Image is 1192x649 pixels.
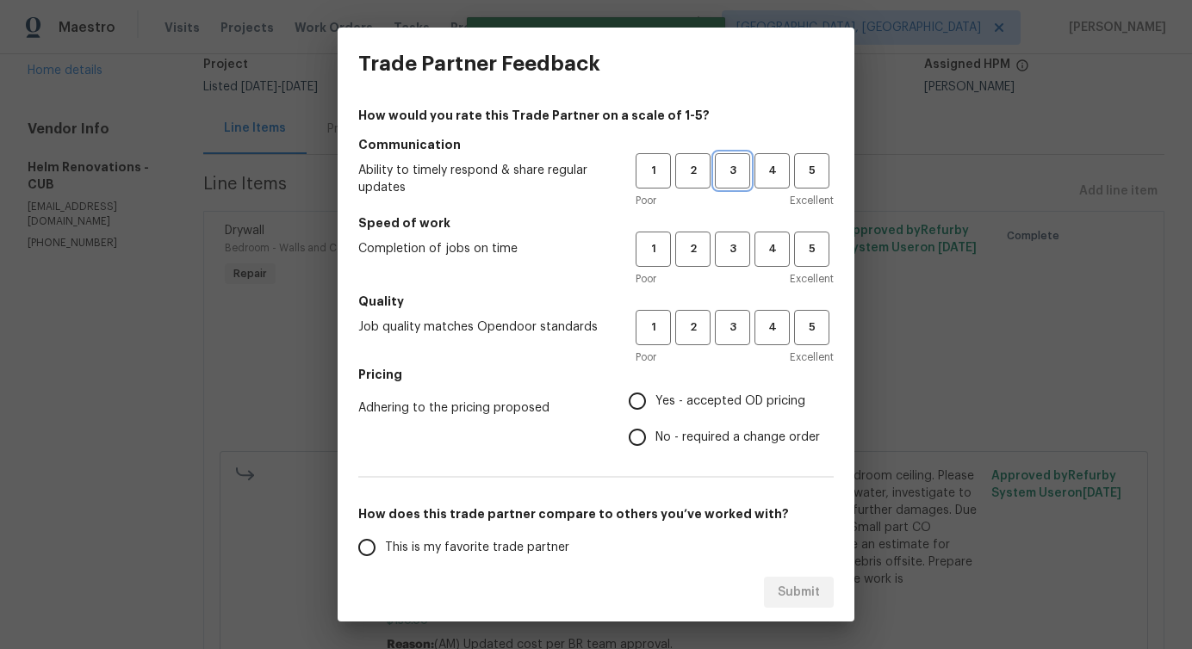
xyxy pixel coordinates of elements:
span: 3 [717,161,748,181]
span: Ability to timely respond & share regular updates [358,162,608,196]
span: Excellent [790,192,834,209]
button: 2 [675,232,711,267]
h4: How would you rate this Trade Partner on a scale of 1-5? [358,107,834,124]
span: 4 [756,318,788,337]
button: 1 [636,232,671,267]
button: 3 [715,232,750,267]
h5: Communication [358,136,834,153]
button: 1 [636,153,671,189]
span: Poor [636,349,656,366]
button: 2 [675,310,711,345]
span: Excellent [790,349,834,366]
span: 2 [677,318,709,337]
span: Job quality matches Opendoor standards [358,318,608,336]
span: Yes - accepted OD pricing [655,392,805,411]
span: 4 [756,239,788,259]
span: 1 [637,318,669,337]
span: 1 [637,239,669,259]
button: 4 [754,153,790,189]
button: 5 [794,153,829,189]
div: Pricing [629,383,834,455]
h5: Quality [358,293,834,310]
button: 5 [794,232,829,267]
button: 4 [754,232,790,267]
button: 2 [675,153,711,189]
span: 2 [677,239,709,259]
span: 1 [637,161,669,181]
button: 3 [715,310,750,345]
h5: Speed of work [358,214,834,232]
span: 3 [717,318,748,337]
h5: Pricing [358,366,834,383]
span: 5 [796,318,828,337]
span: This is my favorite trade partner [385,539,569,557]
h5: How does this trade partner compare to others you’ve worked with? [358,505,834,522]
span: Adhering to the pricing proposed [358,399,601,417]
span: Excellent [790,270,834,287]
span: 4 [756,161,788,181]
button: 1 [636,310,671,345]
span: 2 [677,161,709,181]
span: 5 [796,161,828,181]
button: 4 [754,310,790,345]
span: Poor [636,192,656,209]
button: 3 [715,153,750,189]
span: No - required a change order [655,429,820,447]
span: Completion of jobs on time [358,240,608,257]
h3: Trade Partner Feedback [358,52,600,76]
button: 5 [794,310,829,345]
span: 5 [796,239,828,259]
span: 3 [717,239,748,259]
span: Poor [636,270,656,287]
